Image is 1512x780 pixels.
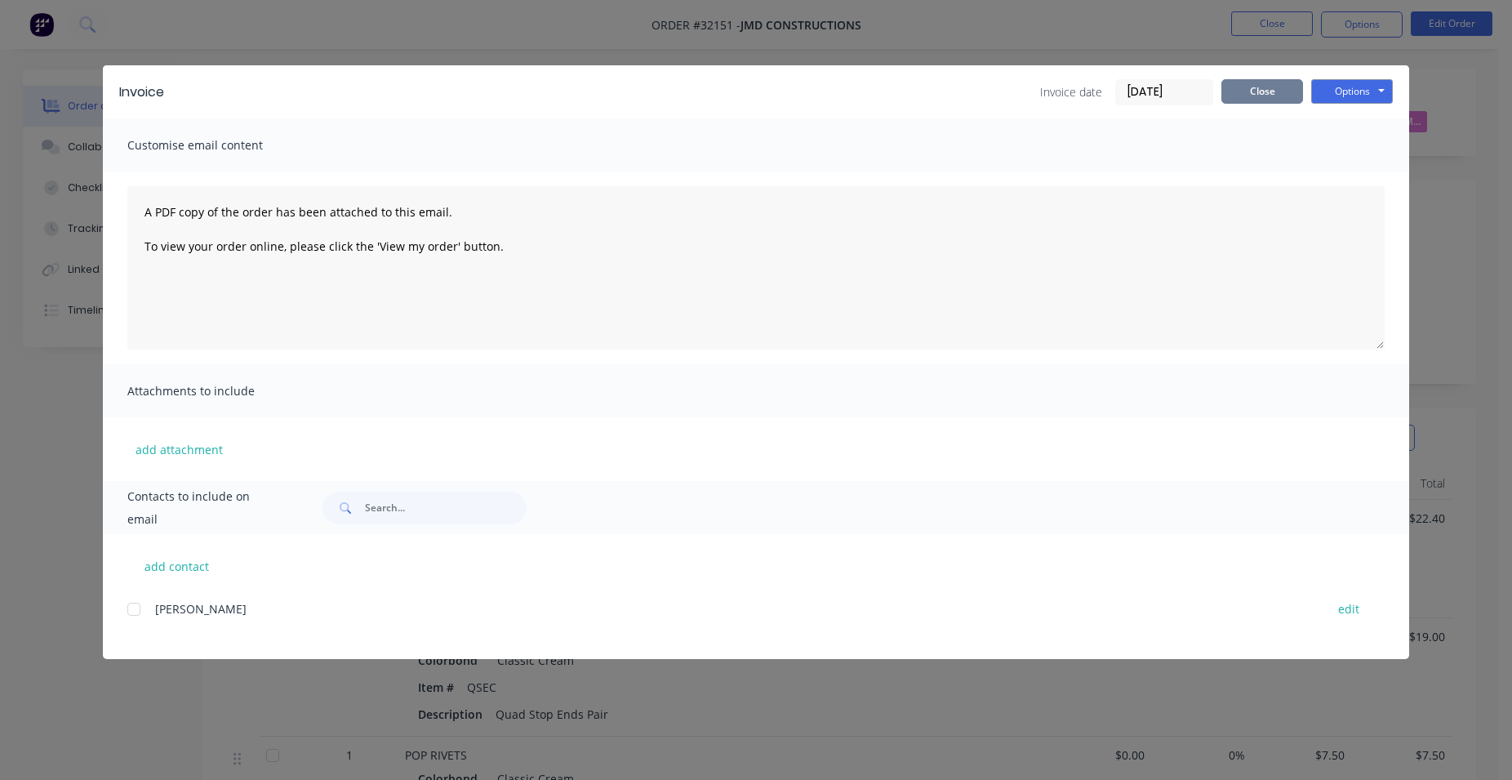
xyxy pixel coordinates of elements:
button: edit [1328,598,1369,620]
textarea: A PDF copy of the order has been attached to this email. To view your order online, please click ... [127,186,1385,350]
span: Contacts to include on email [127,485,282,531]
button: add contact [127,554,225,578]
button: Close [1221,79,1303,104]
span: Invoice date [1040,83,1102,100]
button: add attachment [127,437,231,461]
input: Search... [365,492,527,524]
span: [PERSON_NAME] [155,601,247,617]
div: Invoice [119,82,164,102]
span: Customise email content [127,134,307,157]
span: Attachments to include [127,380,307,403]
button: Options [1311,79,1393,104]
